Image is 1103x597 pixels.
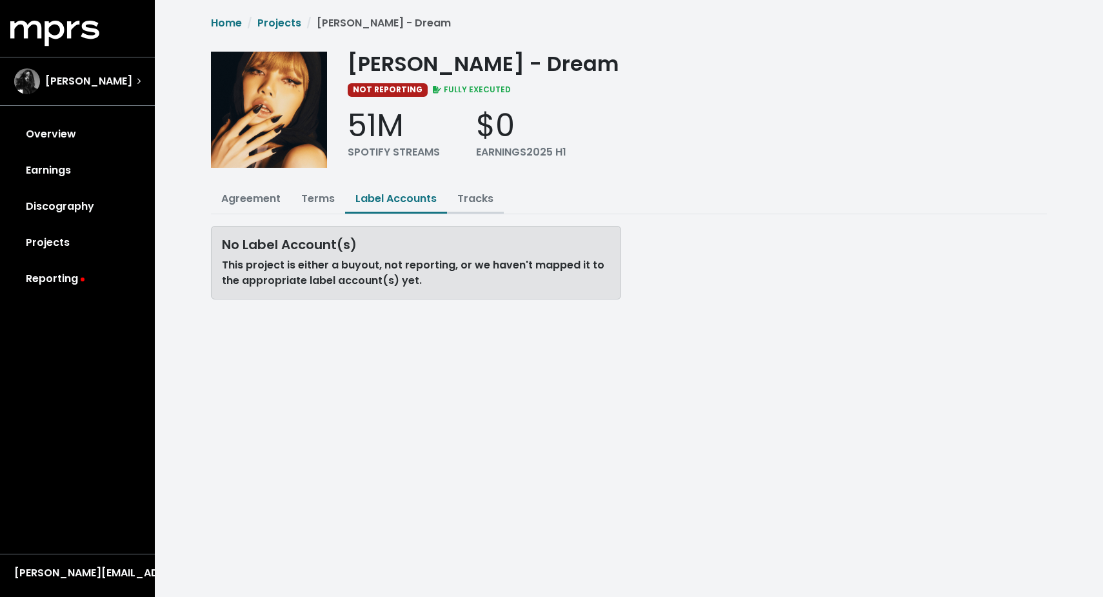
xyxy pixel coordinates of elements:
div: EARNINGS 2025 H1 [476,145,566,160]
a: Terms [301,191,335,206]
div: $0 [476,107,566,145]
a: Label Accounts [355,191,437,206]
div: SPOTIFY STREAMS [348,145,440,160]
div: 51M [348,107,440,145]
a: Agreement [221,191,281,206]
a: mprs logo [10,25,99,40]
a: Reporting [10,261,144,297]
button: [PERSON_NAME][EMAIL_ADDRESS][DOMAIN_NAME] [10,565,144,582]
a: Tracks [457,191,493,206]
div: [PERSON_NAME][EMAIL_ADDRESS][DOMAIN_NAME] [14,565,141,581]
a: Projects [257,15,301,30]
div: [PERSON_NAME] - Dream [348,52,1047,76]
span: [PERSON_NAME] [45,74,132,89]
nav: breadcrumb [211,15,451,41]
span: NOT REPORTING [348,83,428,96]
a: Discography [10,188,144,225]
a: Projects [10,225,144,261]
li: [PERSON_NAME] - Dream [301,15,451,31]
div: This project is either a buyout, not reporting, or we haven't mapped it to the appropriate label ... [211,226,621,299]
a: Overview [10,116,144,152]
a: Home [211,15,242,30]
a: Earnings [10,152,144,188]
span: FULLY EXECUTED [430,84,512,95]
div: No Label Account(s) [222,237,610,252]
img: Album cover for this project [211,52,327,168]
img: The selected account / producer [14,68,40,94]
